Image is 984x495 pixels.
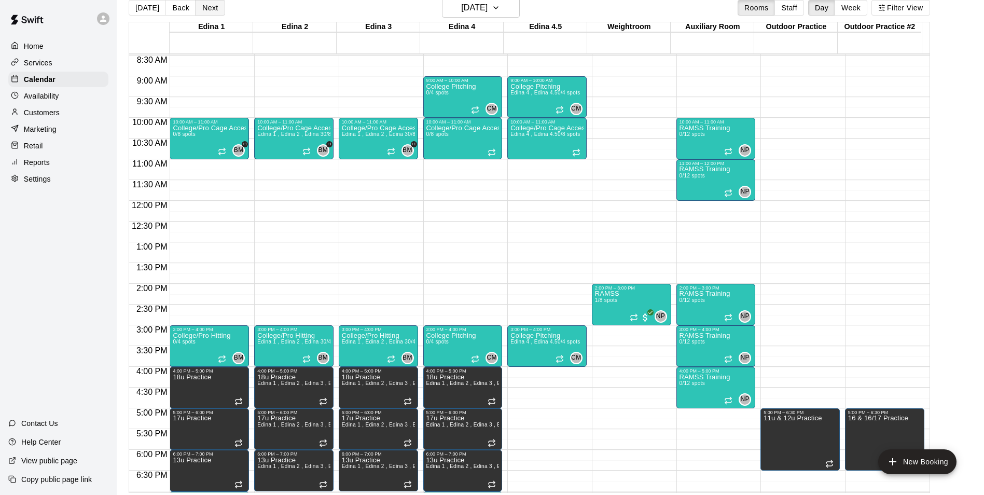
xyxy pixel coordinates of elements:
[676,159,756,201] div: 11:00 AM – 12:00 PM: RAMSS Training
[680,119,753,125] div: 10:00 AM – 11:00 AM
[426,451,500,457] div: 6:00 PM – 7:00 PM
[234,145,244,156] span: BM
[587,22,671,32] div: Weightroom
[21,437,61,447] p: Help Center
[655,310,667,323] div: Nick Pinkelman
[173,339,196,345] span: 0/4 spots filled
[342,368,415,374] div: 4:00 PM – 5:00 PM
[170,118,249,159] div: 10:00 AM – 11:00 AM: College/Pro Cage Access (Hitting)
[426,380,516,386] span: Edina 1 , Edina 2 , Edina 3 , Edina 4
[134,242,170,251] span: 1:00 PM
[574,103,583,115] span: Cade Marsolek
[8,121,108,137] a: Marketing
[254,367,334,408] div: 4:00 PM – 5:00 PM: 18u Practice
[8,138,108,154] a: Retail
[740,311,749,322] span: NP
[173,410,246,415] div: 5:00 PM – 6:00 PM
[426,119,500,125] div: 10:00 AM – 11:00 AM
[724,189,732,197] span: Recurring event
[342,327,415,332] div: 3:00 PM – 4:00 PM
[8,171,108,187] a: Settings
[592,284,671,325] div: 2:00 PM – 3:00 PM: RAMSS
[406,352,414,364] span: Brett Milazzo
[234,439,243,447] span: Recurring event
[504,22,587,32] div: Edina 4.5
[232,144,245,157] div: Brett Milazzo
[556,106,564,114] span: Recurring event
[134,305,170,313] span: 2:30 PM
[134,263,170,272] span: 1:30 PM
[740,394,749,405] span: NP
[237,352,245,364] span: Brett Milazzo
[324,339,347,345] span: 0/4 spots filled
[488,439,496,447] span: Recurring event
[317,352,329,364] div: Brett Milazzo
[656,311,665,322] span: NP
[724,147,732,156] span: Recurring event
[134,325,170,334] span: 3:00 PM
[754,22,838,32] div: Outdoor Practice
[420,22,504,32] div: Edina 4
[387,147,395,156] span: Recurring event
[173,119,246,125] div: 10:00 AM – 11:00 AM
[510,339,558,345] span: Edina 4 , Edina 4.5
[342,119,415,125] div: 10:00 AM – 11:00 AM
[671,22,754,32] div: Auxiliary Room
[630,313,638,322] span: Recurring event
[257,463,347,469] span: Edina 1 , Edina 2 , Edina 3 , Edina 4
[423,118,503,159] div: 10:00 AM – 11:00 AM: College/Pro Cage Access (Pitching)
[571,353,581,363] span: CM
[571,104,581,114] span: CM
[134,76,170,85] span: 9:00 AM
[572,148,580,157] span: Recurring event
[488,480,496,489] span: Recurring event
[408,131,431,137] span: 0/8 spots filled
[510,131,558,137] span: Edina 4 , Edina 4.5
[426,131,449,137] span: 0/8 spots filled
[24,174,51,184] p: Settings
[426,463,516,469] span: Edina 1 , Edina 2 , Edina 3 , Edina 4
[134,471,170,479] span: 6:30 PM
[134,56,170,64] span: 8:30 AM
[8,72,108,87] div: Calendar
[507,76,587,118] div: 9:00 AM – 10:00 AM: College Pitching
[510,90,558,95] span: Edina 4 , Edina 4.5
[24,58,52,68] p: Services
[595,285,668,291] div: 2:00 PM – 3:00 PM
[676,284,756,325] div: 2:00 PM – 3:00 PM: RAMSS Training
[507,118,587,159] div: 10:00 AM – 11:00 AM: College/Pro Cage Access (Pitching)
[242,141,248,147] span: +1
[134,346,170,355] span: 3:30 PM
[302,355,311,363] span: Recurring event
[8,38,108,54] a: Home
[404,397,412,406] span: Recurring event
[257,119,330,125] div: 10:00 AM – 11:00 AM
[740,187,749,197] span: NP
[423,325,503,367] div: 3:00 PM – 4:00 PM: College Pitching
[8,55,108,71] a: Services
[490,352,498,364] span: Cade Marsolek
[488,148,496,157] span: Recurring event
[254,450,334,491] div: 6:00 PM – 7:00 PM: 13u Practice
[232,352,245,364] div: Brett Milazzo
[134,97,170,106] span: 9:30 AM
[680,380,705,386] span: 0/12 spots filled
[318,145,328,156] span: BM
[426,339,449,345] span: 0/4 spots filled
[404,439,412,447] span: Recurring event
[234,480,243,489] span: Recurring event
[739,310,751,323] div: Nick Pinkelman
[739,393,751,406] div: Nick Pinkelman
[680,297,705,303] span: 0/12 spots filled
[659,310,667,323] span: Nick Pinkelman
[404,480,412,489] span: Recurring event
[339,118,418,159] div: 10:00 AM – 11:00 AM: College/Pro Cage Access (Hitting)
[724,396,732,405] span: Recurring event
[129,222,170,230] span: 12:30 PM
[130,159,170,168] span: 11:00 AM
[339,367,418,408] div: 4:00 PM – 5:00 PM: 18u Practice
[570,103,583,115] div: Cade Marsolek
[342,131,408,137] span: Edina 1 , Edina 2 , Edina 3
[486,103,498,115] div: Cade Marsolek
[487,353,496,363] span: CM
